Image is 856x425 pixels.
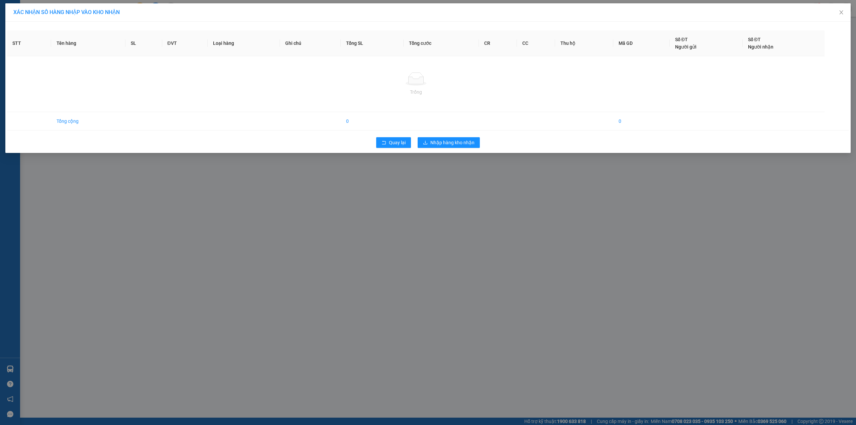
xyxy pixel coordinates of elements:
[51,30,126,56] th: Tên hàng
[748,37,761,42] span: Số ĐT
[376,137,411,148] button: rollbackQuay lại
[479,30,517,56] th: CR
[51,112,126,131] td: Tổng cộng
[280,30,341,56] th: Ghi chú
[839,10,844,15] span: close
[418,137,480,148] button: downloadNhập hàng kho nhận
[389,139,406,146] span: Quay lại
[517,30,555,56] th: CC
[675,37,688,42] span: Số ĐT
[125,30,162,56] th: SL
[208,30,280,56] th: Loại hàng
[423,140,428,146] span: download
[613,112,669,131] td: 0
[162,30,208,56] th: ĐVT
[832,3,851,22] button: Close
[7,30,51,56] th: STT
[613,30,669,56] th: Mã GD
[404,30,479,56] th: Tổng cước
[555,30,614,56] th: Thu hộ
[430,139,474,146] span: Nhập hàng kho nhận
[382,140,386,146] span: rollback
[12,88,819,96] div: Trống
[341,112,404,131] td: 0
[13,9,120,15] span: XÁC NHẬN SỐ HÀNG NHẬP VÀO KHO NHẬN
[748,44,773,50] span: Người nhận
[675,44,697,50] span: Người gửi
[341,30,404,56] th: Tổng SL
